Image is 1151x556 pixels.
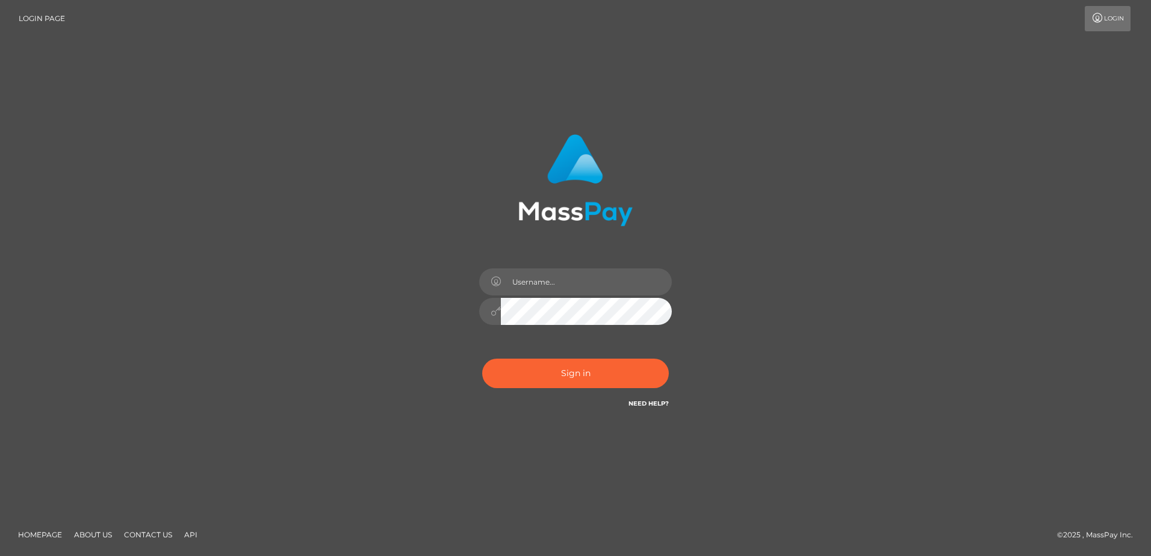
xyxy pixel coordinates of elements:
a: Login [1085,6,1131,31]
a: API [179,525,202,544]
a: Login Page [19,6,65,31]
img: MassPay Login [518,134,633,226]
a: Contact Us [119,525,177,544]
button: Sign in [482,359,669,388]
a: About Us [69,525,117,544]
a: Homepage [13,525,67,544]
a: Need Help? [628,400,669,407]
div: © 2025 , MassPay Inc. [1057,528,1142,542]
input: Username... [501,268,672,295]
